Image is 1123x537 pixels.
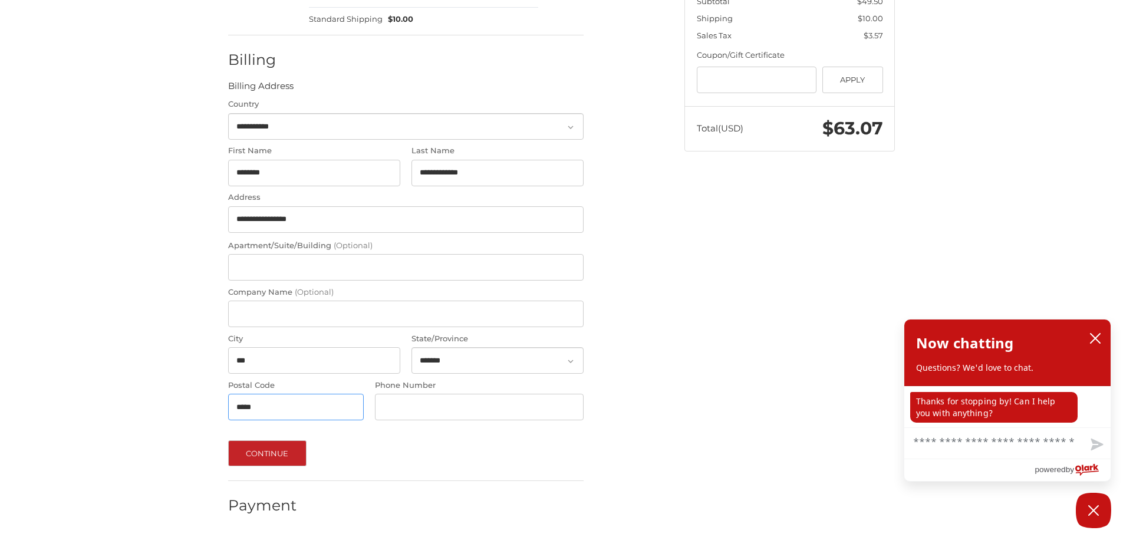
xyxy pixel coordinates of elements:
[228,51,297,69] h2: Billing
[228,440,307,466] button: Continue
[910,392,1078,423] p: Thanks for stopping by! Can I help you with anything?
[697,67,817,93] input: Gift Certificate or Coupon Code
[1035,459,1111,481] a: Powered by Olark
[411,333,584,345] label: State/Province
[228,333,400,345] label: City
[411,145,584,157] label: Last Name
[1081,431,1111,459] button: Send message
[295,287,334,296] small: (Optional)
[228,192,584,203] label: Address
[697,123,743,134] span: Total (USD)
[1066,462,1074,477] span: by
[904,386,1111,427] div: chat
[904,319,1111,482] div: olark chatbox
[864,31,883,40] span: $3.57
[1086,330,1105,347] button: close chatbox
[1076,493,1111,528] button: Close Chatbox
[334,241,373,250] small: (Optional)
[1035,462,1065,477] span: powered
[383,14,414,25] span: $10.00
[858,14,883,23] span: $10.00
[228,286,584,298] label: Company Name
[228,380,364,391] label: Postal Code
[228,98,584,110] label: Country
[697,14,733,23] span: Shipping
[228,80,294,98] legend: Billing Address
[916,331,1013,355] h2: Now chatting
[228,145,400,157] label: First Name
[375,380,584,391] label: Phone Number
[916,362,1099,374] p: Questions? We'd love to chat.
[697,31,732,40] span: Sales Tax
[697,50,883,61] div: Coupon/Gift Certificate
[822,117,883,139] span: $63.07
[309,14,383,25] span: Standard Shipping
[228,240,584,252] label: Apartment/Suite/Building
[822,67,883,93] button: Apply
[228,496,297,515] h2: Payment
